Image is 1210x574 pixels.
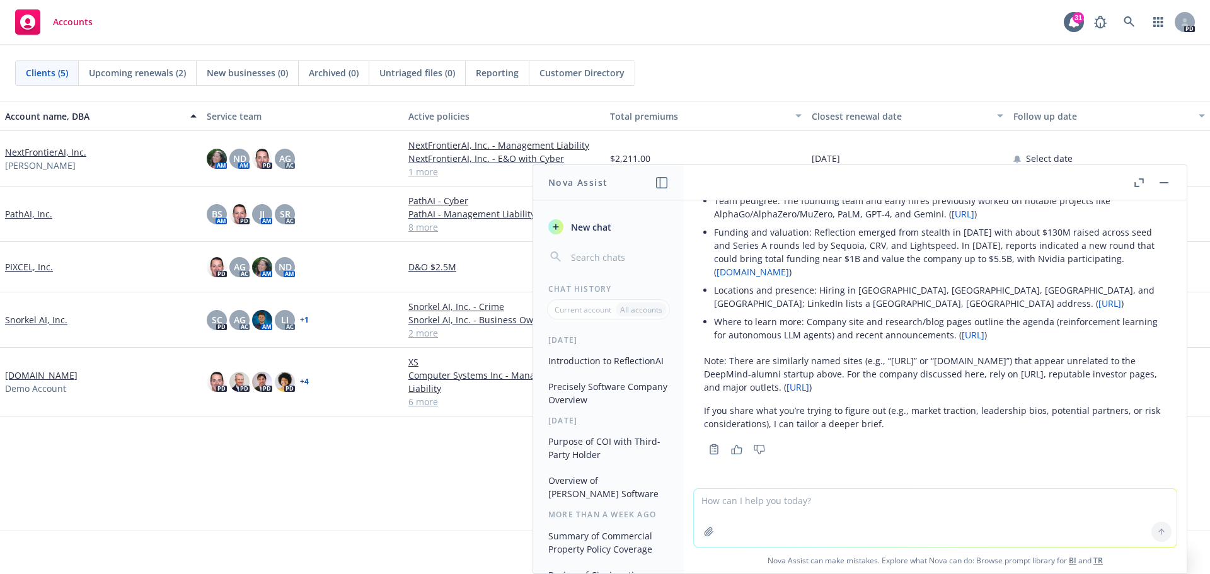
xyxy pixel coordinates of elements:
[543,215,674,238] button: New chat
[408,260,600,273] a: D&O $2.5M
[5,110,183,123] div: Account name, DBA
[555,304,611,315] p: Current account
[717,266,789,278] a: [DOMAIN_NAME]
[533,284,684,294] div: Chat History
[1093,555,1103,566] a: TR
[812,110,989,123] div: Closest renewal date
[207,257,227,277] img: photo
[252,372,272,392] img: photo
[89,66,186,79] span: Upcoming renewals (2)
[260,207,265,221] span: JJ
[252,149,272,169] img: photo
[1008,101,1210,131] button: Follow up date
[252,257,272,277] img: photo
[212,313,222,326] span: SC
[1073,12,1084,23] div: 31
[5,146,86,159] a: NextFrontierAI, Inc.
[1098,297,1121,309] a: [URL]
[379,66,455,79] span: Untriaged files (0)
[714,281,1167,313] li: Locations and presence: Hiring in [GEOGRAPHIC_DATA], [GEOGRAPHIC_DATA], [GEOGRAPHIC_DATA], and [G...
[212,207,222,221] span: BS
[5,382,66,395] span: Demo Account
[548,176,608,189] h1: Nova Assist
[408,152,600,165] a: NextFrontierAI, Inc. - E&O with Cyber
[408,165,600,178] a: 1 more
[5,159,76,172] span: [PERSON_NAME]
[408,395,600,408] a: 6 more
[5,207,52,221] a: PathAI, Inc.
[1088,9,1113,35] a: Report a Bug
[234,260,246,273] span: AG
[10,4,98,40] a: Accounts
[568,221,611,234] span: New chat
[26,66,68,79] span: Clients (5)
[300,316,309,324] a: + 1
[812,152,840,165] span: [DATE]
[704,404,1167,430] p: If you share what you’re trying to figure out (e.g., market traction, leadership bios, potential ...
[605,101,807,131] button: Total premiums
[408,300,600,313] a: Snorkel AI, Inc. - Crime
[476,66,519,79] span: Reporting
[207,372,227,392] img: photo
[610,110,788,123] div: Total premiums
[300,378,309,386] a: + 4
[1026,152,1073,165] span: Select date
[408,221,600,234] a: 8 more
[403,101,605,131] button: Active policies
[408,207,600,221] a: PathAI - Management Liability
[229,372,250,392] img: photo
[568,248,669,266] input: Search chats
[620,304,662,315] p: All accounts
[708,444,720,455] svg: Copy to clipboard
[714,313,1167,344] li: Where to learn more: Company site and research/blog pages outline the agenda (reinforcement learn...
[408,355,600,369] a: XS
[610,152,650,165] span: $2,211.00
[252,310,272,330] img: photo
[408,139,600,152] a: NextFrontierAI, Inc. - Management Liability
[280,207,291,221] span: SR
[786,381,809,393] a: [URL]
[543,525,674,560] button: Summary of Commercial Property Policy Coverage
[1069,555,1076,566] a: BI
[539,66,625,79] span: Customer Directory
[233,152,246,165] span: ND
[749,440,769,458] button: Thumbs down
[408,194,600,207] a: PathAI - Cyber
[202,101,403,131] button: Service team
[53,17,93,27] span: Accounts
[207,110,398,123] div: Service team
[229,204,250,224] img: photo
[543,470,674,504] button: Overview of [PERSON_NAME] Software
[962,329,984,341] a: [URL]
[5,369,78,382] a: [DOMAIN_NAME]
[5,260,53,273] a: PIXCEL, Inc.
[234,313,246,326] span: AG
[1117,9,1142,35] a: Search
[1013,110,1191,123] div: Follow up date
[309,66,359,79] span: Archived (0)
[543,350,674,371] button: Introduction to ReflectionAI
[533,335,684,345] div: [DATE]
[543,431,674,465] button: Purpose of COI with Third-Party Holder
[281,313,289,326] span: LI
[714,223,1167,281] li: Funding and valuation: Reflection emerged from stealth in [DATE] with about $130M raised across s...
[207,66,288,79] span: New businesses (0)
[279,152,291,165] span: AG
[689,548,1182,573] span: Nova Assist can make mistakes. Explore what Nova can do: Browse prompt library for and
[952,208,974,220] a: [URL]
[5,313,67,326] a: Snorkel AI, Inc.
[279,260,292,273] span: ND
[408,326,600,340] a: 2 more
[408,313,600,326] a: Snorkel AI, Inc. - Business Owners
[275,372,295,392] img: photo
[704,354,1167,394] p: Note: There are similarly named sites (e.g., “[URL]” or “[DOMAIN_NAME]”) that appear unrelated to...
[207,149,227,169] img: photo
[533,415,684,426] div: [DATE]
[408,369,600,395] a: Computer Systems Inc - Management Liability
[408,110,600,123] div: Active policies
[1146,9,1171,35] a: Switch app
[543,376,674,410] button: Precisely Software Company Overview
[807,101,1008,131] button: Closest renewal date
[533,509,684,520] div: More than a week ago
